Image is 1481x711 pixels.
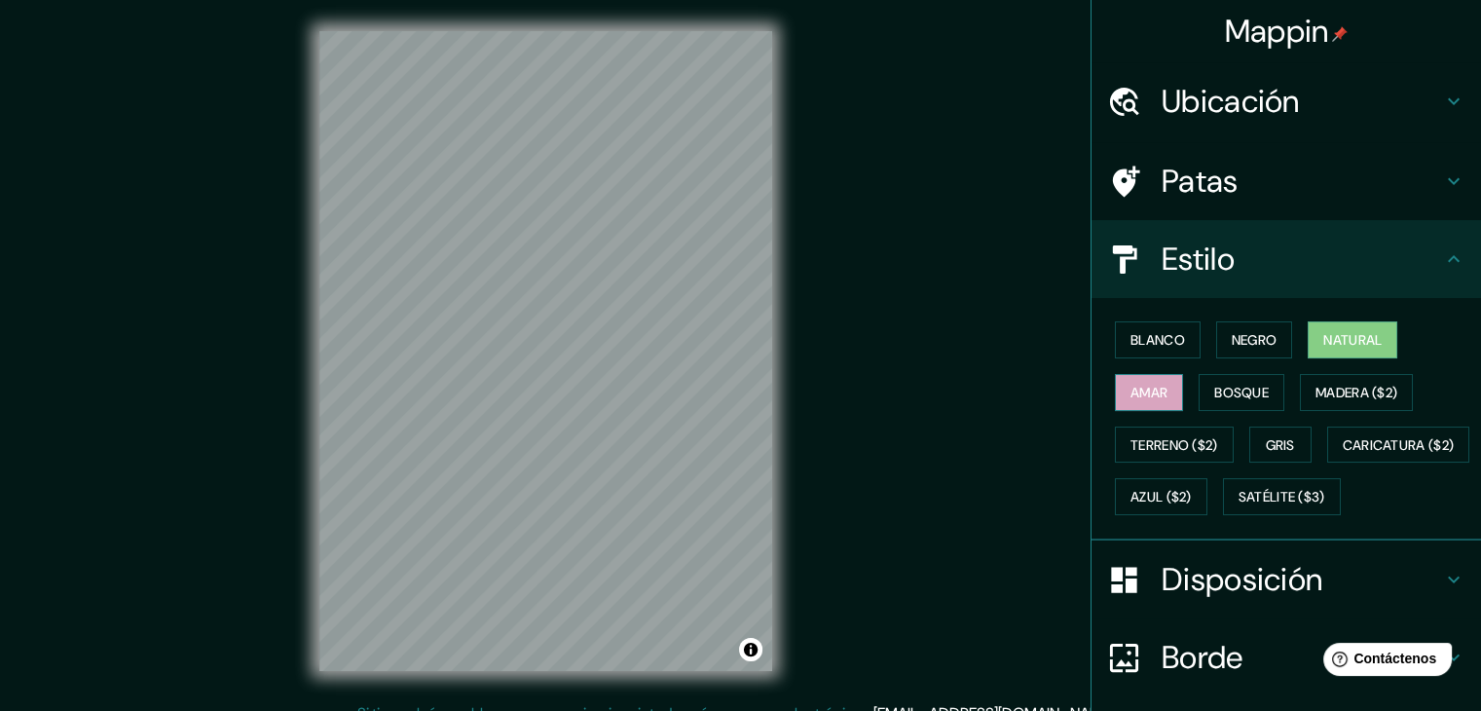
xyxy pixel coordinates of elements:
font: Mappin [1225,11,1329,52]
button: Amar [1115,374,1183,411]
button: Azul ($2) [1115,478,1207,515]
font: Caricatura ($2) [1343,436,1455,454]
font: Disposición [1162,559,1322,600]
button: Blanco [1115,321,1201,358]
font: Patas [1162,161,1239,202]
font: Azul ($2) [1130,489,1192,506]
font: Gris [1266,436,1295,454]
div: Borde [1092,618,1481,696]
font: Madera ($2) [1315,384,1397,401]
button: Negro [1216,321,1293,358]
canvas: Mapa [319,31,772,671]
div: Estilo [1092,220,1481,298]
font: Amar [1130,384,1167,401]
font: Natural [1323,331,1382,349]
font: Borde [1162,637,1243,678]
button: Satélite ($3) [1223,478,1341,515]
button: Bosque [1199,374,1284,411]
div: Ubicación [1092,62,1481,140]
button: Terreno ($2) [1115,427,1234,464]
font: Satélite ($3) [1239,489,1325,506]
button: Activar o desactivar atribución [739,638,762,661]
font: Estilo [1162,239,1235,280]
font: Blanco [1130,331,1185,349]
button: Madera ($2) [1300,374,1413,411]
button: Caricatura ($2) [1327,427,1470,464]
img: pin-icon.png [1332,26,1348,42]
font: Negro [1232,331,1277,349]
div: Patas [1092,142,1481,220]
font: Terreno ($2) [1130,436,1218,454]
button: Natural [1308,321,1397,358]
font: Bosque [1214,384,1269,401]
iframe: Lanzador de widgets de ayuda [1308,635,1460,690]
div: Disposición [1092,541,1481,618]
button: Gris [1249,427,1312,464]
font: Ubicación [1162,81,1300,122]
